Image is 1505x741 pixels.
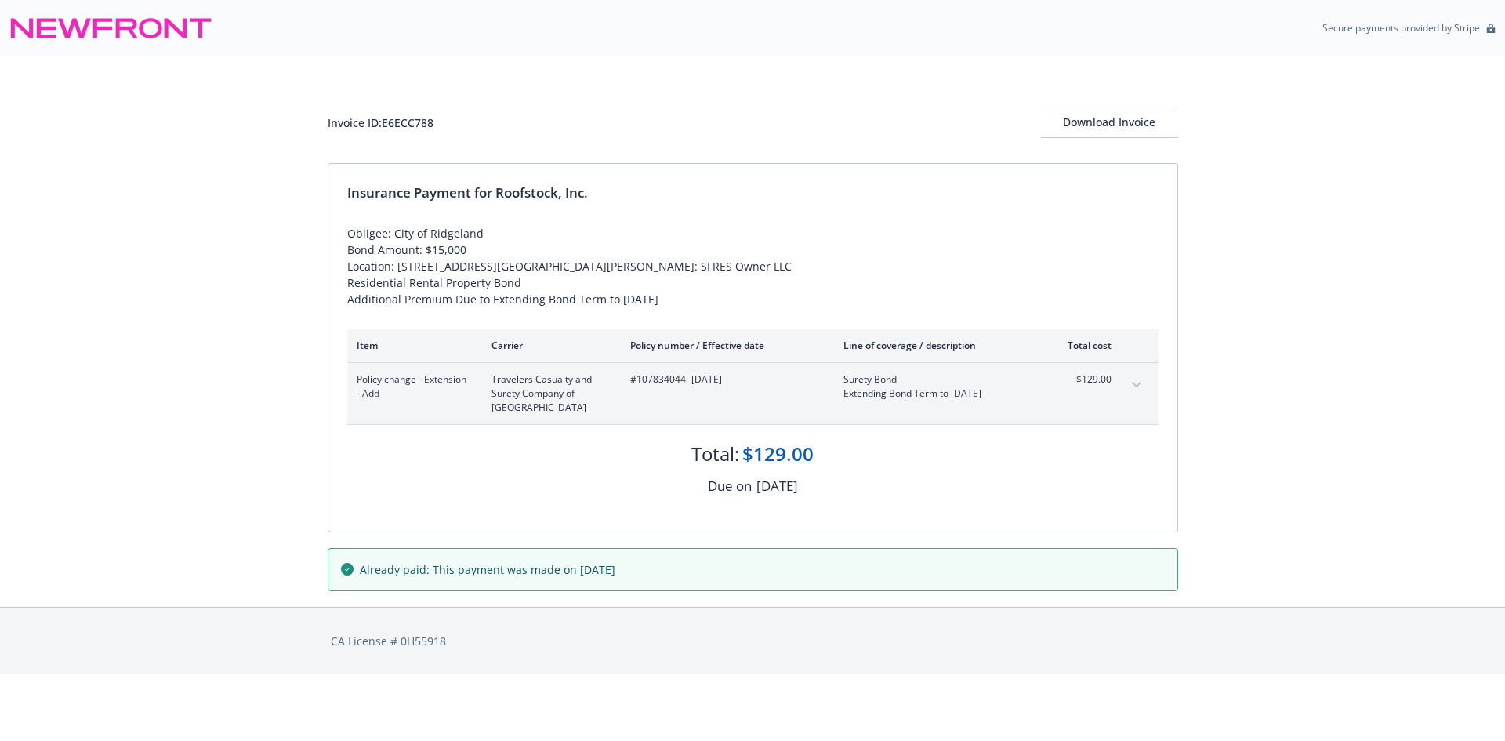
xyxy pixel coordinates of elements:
div: $129.00 [742,441,814,467]
button: Download Invoice [1041,107,1178,138]
div: Line of coverage / description [843,339,1028,352]
span: #107834044 - [DATE] [630,372,818,387]
span: Policy change - Extension - Add [357,372,466,401]
span: Surety BondExtending Bond Term to [DATE] [843,372,1028,401]
button: expand content [1124,372,1149,398]
p: Secure payments provided by Stripe [1322,21,1480,35]
div: [DATE] [756,476,798,496]
span: Extending Bond Term to [DATE] [843,387,1028,401]
span: Travelers Casualty and Surety Company of [GEOGRAPHIC_DATA] [491,372,605,415]
div: Due on [708,476,752,496]
span: Already paid: This payment was made on [DATE] [360,561,615,578]
div: Obligee: City of Ridgeland Bond Amount: $15,000 Location: [STREET_ADDRESS][GEOGRAPHIC_DATA][PERSO... [347,225,1159,307]
div: Item [357,339,466,352]
span: $129.00 [1053,372,1112,387]
div: Carrier [491,339,605,352]
div: Policy change - Extension - AddTravelers Casualty and Surety Company of [GEOGRAPHIC_DATA]#1078340... [347,363,1159,424]
div: CA License # 0H55918 [331,633,1175,649]
div: Download Invoice [1041,107,1178,137]
div: Insurance Payment for Roofstock, Inc. [347,183,1159,203]
div: Invoice ID: E6ECC788 [328,114,433,131]
div: Policy number / Effective date [630,339,818,352]
span: Surety Bond [843,372,1028,387]
div: Total: [691,441,739,467]
div: Total cost [1053,339,1112,352]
